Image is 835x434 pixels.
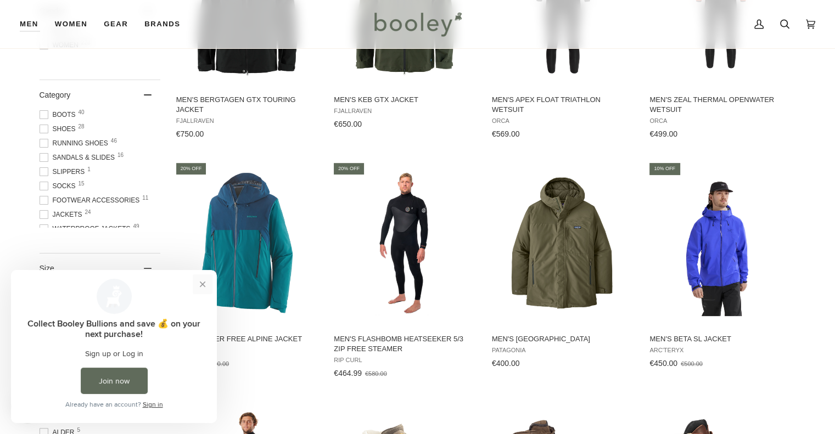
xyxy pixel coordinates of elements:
[79,181,85,187] span: 15
[365,370,387,377] span: €580.00
[334,95,476,105] span: Men's Keb GTX Jacket
[79,124,85,129] span: 28
[492,95,634,115] span: Men's Apex Float Triathlon Wetsuit
[649,95,792,115] span: Men's Zeal Thermal Openwater Wetsuit
[87,167,91,172] span: 1
[176,129,204,138] span: €750.00
[492,117,634,125] span: Orca
[175,161,320,372] a: Men's Super Free Alpine Jacket
[104,19,128,30] span: Gear
[648,161,793,372] a: Men's Beta SL Jacket
[649,163,680,174] div: 10% off
[176,95,318,115] span: Men's Bergtagen GTX Touring Jacket
[492,359,520,368] span: €400.00
[332,161,478,382] a: Men's FlashBomb HeatSeeker 5/3 Zip Free Steamer
[40,138,111,148] span: Running Shoes
[334,163,364,174] div: 20% off
[332,171,478,317] img: Rip Curl Men's FlashBomb HeatSeeker 5/3 Zip Free Steamer Black - Booley Galway
[490,171,636,317] img: Patagonia Men's Windshadow Parka Basin Green - Booley Galway
[207,360,229,367] span: €600.00
[175,171,320,317] img: Patagonia Men's Super Free Alpine Jacket - Booley Galway
[40,224,134,234] span: Waterproof Jackets
[649,117,792,125] span: Orca
[681,360,703,367] span: €500.00
[40,153,118,162] span: Sandals & Slides
[490,161,636,372] a: Men's Windshadow Parka
[334,369,362,377] span: €464.99
[20,19,38,30] span: Men
[85,210,91,215] span: 24
[334,357,476,364] span: Rip Curl
[649,334,792,344] span: Men's Beta SL Jacket
[11,270,217,423] iframe: Loyalty program pop-up with offers and actions
[176,347,318,354] span: Patagonia
[334,108,476,115] span: Fjallraven
[144,19,180,30] span: Brands
[492,347,634,354] span: Patagonia
[334,120,362,128] span: €650.00
[649,359,677,368] span: €450.00
[334,334,476,354] span: Men's FlashBomb HeatSeeker 5/3 Zip Free Steamer
[492,129,520,138] span: €569.00
[133,224,139,229] span: 49
[40,110,79,120] span: Boots
[176,117,318,125] span: Fjallraven
[142,195,148,201] span: 11
[117,153,124,158] span: 16
[79,110,85,115] span: 40
[649,347,792,354] span: Arc'teryx
[77,427,81,433] span: 5
[40,195,143,205] span: Footwear Accessories
[492,334,634,344] span: Men's [GEOGRAPHIC_DATA]
[55,19,87,30] span: Women
[40,210,86,219] span: Jackets
[176,334,318,344] span: Men's Super Free Alpine Jacket
[40,91,71,99] span: Category
[40,167,88,177] span: Slippers
[176,163,206,174] div: 20% off
[40,124,79,134] span: Shoes
[40,181,79,191] span: Socks
[40,264,54,273] span: Size
[111,138,117,144] span: 46
[649,129,677,138] span: €499.00
[369,8,466,40] img: Booley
